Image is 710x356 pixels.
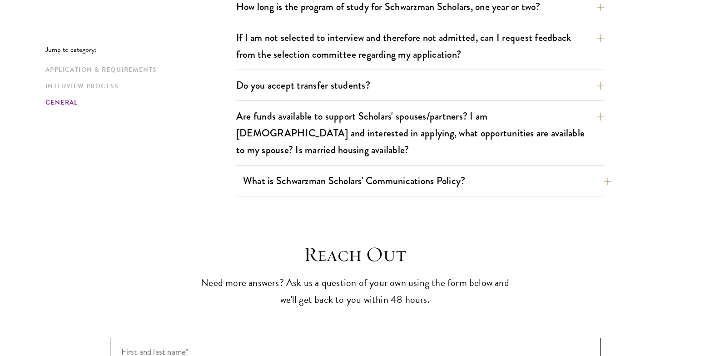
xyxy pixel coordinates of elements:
a: Application & Requirements [45,65,231,75]
p: Need more answers? Ask us a question of your own using the form below and we'll get back to you w... [199,275,512,308]
a: Interview Process [45,81,231,91]
button: If I am not selected to interview and therefore not admitted, can I request feedback from the sel... [236,27,604,65]
button: What is Schwarzman Scholars' Communications Policy? [243,170,611,191]
button: Are funds available to support Scholars' spouses/partners? I am [DEMOGRAPHIC_DATA] and interested... [236,106,604,160]
a: General [45,98,231,107]
h3: Reach Out [199,242,512,267]
p: Jump to category: [45,45,236,54]
button: Do you accept transfer students? [236,75,604,95]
